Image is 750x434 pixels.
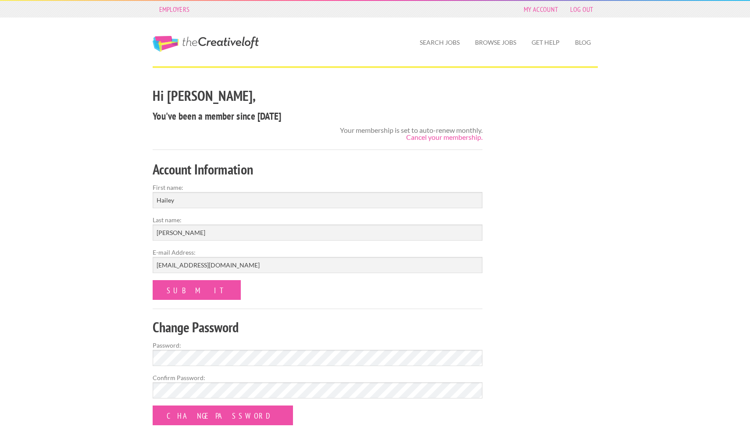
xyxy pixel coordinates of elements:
a: Browse Jobs [468,32,523,53]
label: First name: [153,183,483,192]
label: Last name: [153,215,483,224]
a: The Creative Loft [153,36,259,52]
a: My Account [519,3,562,15]
label: E-mail Address: [153,248,483,257]
label: Password: [153,341,483,350]
a: Employers [155,3,194,15]
input: Change Password [153,406,293,425]
a: Get Help [525,32,567,53]
input: Submit [153,280,241,300]
a: Cancel your membership. [406,133,482,141]
label: Confirm Password: [153,373,483,382]
h4: You've been a member since [DATE] [153,109,483,123]
div: Your membership is set to auto-renew monthly. [340,127,482,141]
h2: Account Information [153,160,483,179]
a: Log Out [566,3,597,15]
a: Blog [568,32,598,53]
h2: Change Password [153,317,483,337]
h2: Hi [PERSON_NAME], [153,86,483,106]
a: Search Jobs [413,32,467,53]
